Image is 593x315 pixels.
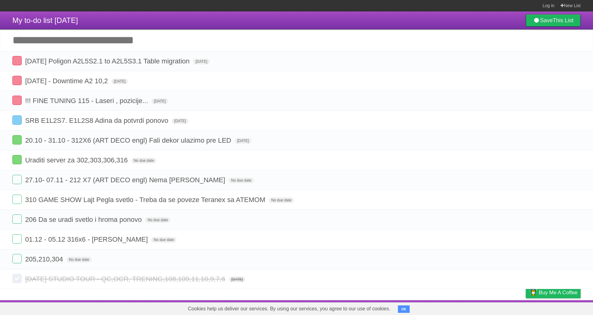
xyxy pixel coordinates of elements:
[25,176,227,184] span: 27.10- 07.11 - 212 X7 (ART DECO engl) Nema [PERSON_NAME]
[464,302,489,313] a: Developers
[151,98,168,104] span: [DATE]
[12,155,22,164] label: Done
[25,117,170,124] span: SRB E1L2S7. E1L2S8 Adina da potvrdi ponovo
[235,138,251,144] span: [DATE]
[398,305,410,313] button: OK
[25,97,150,105] span: !!! FINE TUNING 115 - Laseri , pozicije...
[12,56,22,65] label: Done
[12,234,22,244] label: Done
[25,216,143,223] span: 206 Da se uradi svetlo i hroma ponovo
[25,77,109,85] span: [DATE] - Downtime A2 10,2
[25,235,149,243] span: 01.12 - 05.12 316x6 - [PERSON_NAME]
[229,178,254,183] span: No due date
[12,214,22,224] label: Done
[131,158,156,163] span: No due date
[497,302,510,313] a: Terms
[12,135,22,145] label: Done
[529,287,537,298] img: Buy me a coffee
[25,156,129,164] span: Uraditi server za 302,303,306,316
[12,254,22,263] label: Done
[151,237,176,243] span: No due date
[269,197,294,203] span: No due date
[145,217,170,223] span: No due date
[553,17,573,24] b: This List
[12,16,78,24] span: My to-do list [DATE]
[542,302,581,313] a: Suggest a feature
[12,96,22,105] label: Done
[12,76,22,85] label: Done
[526,287,581,298] a: Buy me a coffee
[25,196,267,204] span: 310 GAME SHOW Lajt Pegla svetlo - Treba da se poveze Teranex sa ATEMOM
[25,275,227,283] span: [DATE] STUDIO TOUR - QC,OCR, TRENING,108,109,11,10,9,7,6
[25,57,191,65] span: [DATE] Poligon A2L5S2.1 to A2L5S3.1 Table migration
[12,175,22,184] label: Done
[539,287,578,298] span: Buy me a coffee
[526,14,581,27] a: SaveThis List
[12,274,22,283] label: Done
[111,79,128,84] span: [DATE]
[193,59,210,64] span: [DATE]
[443,302,456,313] a: About
[25,136,233,144] span: 20.10 - 31.10 - 312X6 (ART DECO engl) Fali dekor ulazimo pre LED
[25,255,64,263] span: 205,210,304
[518,302,534,313] a: Privacy
[229,277,246,282] span: [DATE]
[12,195,22,204] label: Done
[67,257,92,262] span: No due date
[182,303,397,315] span: Cookies help us deliver our services. By using our services, you agree to our use of cookies.
[12,115,22,125] label: Done
[172,118,189,124] span: [DATE]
